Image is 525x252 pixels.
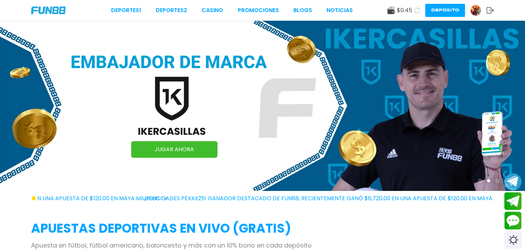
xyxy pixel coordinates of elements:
img: Company Logo [31,7,66,14]
button: Join telegram channel [504,173,522,191]
a: Avatar [470,5,486,16]
span: $ 0.45 [397,6,412,14]
button: Contact customer service [504,212,522,230]
a: Deportes2 [156,6,187,14]
a: NOTICIAS [327,6,353,14]
span: ¡FELICIDADES pexxx25! GANADOR DESTACADO DE FUN88, RECIENTEMENTE GANÓ $6,720.00 EN UNA APUESTA DE ... [144,194,524,203]
a: Deportes1 [111,6,141,14]
button: Depósito [425,4,465,17]
img: Avatar [470,5,481,16]
a: Promociones [238,6,279,14]
p: Apuesta en fútbol, fútbol americano, baloncesto y más con un 10% bono en cada depósito [31,241,494,250]
a: BLOGS [293,6,312,14]
div: Switch theme [504,231,522,249]
a: JUGAR AHORA [131,141,217,158]
a: CASINO [202,6,223,14]
button: Join telegram [504,192,522,210]
h2: APUESTAS DEPORTIVAS EN VIVO (gratis) [31,219,494,238]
